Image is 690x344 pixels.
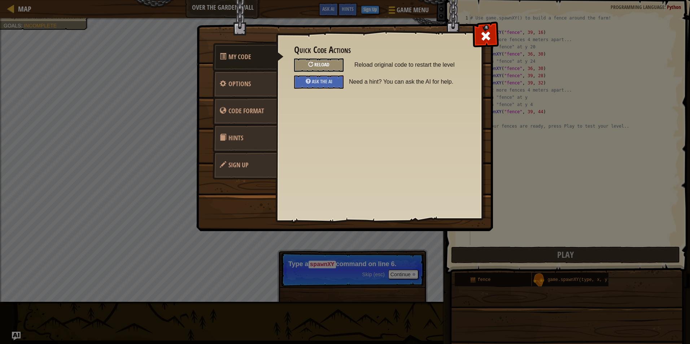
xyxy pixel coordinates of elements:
span: Reload original code to restart the level [354,58,464,71]
a: Options [213,70,277,98]
a: My Code [213,43,284,71]
span: Ask the AI [312,78,332,85]
div: Ask the AI [294,75,344,89]
span: game_menu.change_language_caption [228,106,264,115]
a: Code Format [213,97,277,125]
span: Reload [314,61,329,68]
span: Hints [228,133,243,142]
span: Quick Code Actions [228,52,251,61]
span: Save your progress. [228,160,249,169]
h3: Quick Code Actions [294,45,464,55]
span: Configure settings [228,79,251,88]
span: Need a hint? You can ask the AI for help. [349,75,470,88]
div: Reload original code to restart the level [294,58,344,72]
